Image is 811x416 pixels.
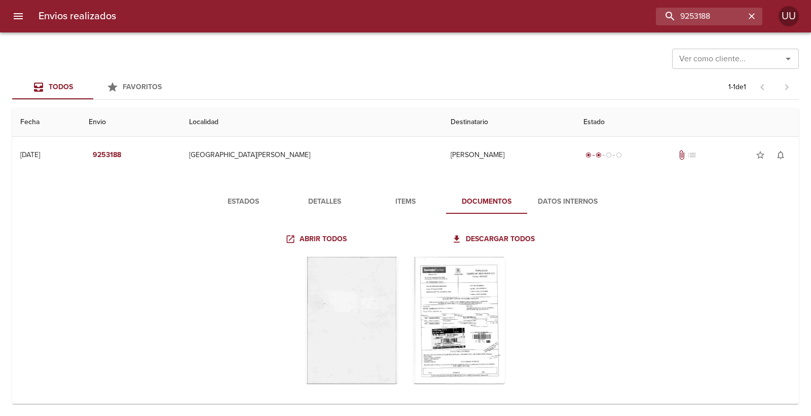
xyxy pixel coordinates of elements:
[776,150,786,160] span: notifications_none
[39,8,116,24] h6: Envios realizados
[656,8,745,25] input: buscar
[583,150,624,160] div: Despachado
[12,108,81,137] th: Fecha
[454,233,535,246] span: Descargar todos
[452,196,521,208] span: Documentos
[6,4,30,28] button: menu
[93,149,121,162] em: 9253188
[687,150,697,160] span: No tiene pedido asociado
[89,146,125,165] button: 9253188
[12,108,799,412] table: Tabla de envíos del cliente
[443,108,575,137] th: Destinatario
[290,196,359,208] span: Detalles
[596,152,602,158] span: radio_button_checked
[606,152,612,158] span: radio_button_unchecked
[371,196,440,208] span: Items
[203,190,608,214] div: Tabs detalle de guia
[750,82,775,92] span: Pagina anterior
[306,257,397,384] div: Arir imagen
[209,196,278,208] span: Estados
[779,6,799,26] div: UU
[81,108,181,137] th: Envio
[677,150,687,160] span: Tiene documentos adjuntos
[755,150,765,160] span: star_border
[728,82,746,92] p: 1 - 1 de 1
[770,145,791,165] button: Activar notificaciones
[750,145,770,165] button: Agregar a favoritos
[781,52,795,66] button: Abrir
[181,137,443,173] td: [GEOGRAPHIC_DATA][PERSON_NAME]
[450,230,539,249] a: Descargar todos
[49,83,73,91] span: Todos
[12,75,174,99] div: Tabs Envios
[533,196,602,208] span: Datos Internos
[585,152,592,158] span: radio_button_checked
[181,108,443,137] th: Localidad
[20,150,40,159] div: [DATE]
[775,75,799,99] span: Pagina siguiente
[123,83,162,91] span: Favoritos
[287,233,347,246] span: Abrir todos
[283,230,351,249] a: Abrir todos
[616,152,622,158] span: radio_button_unchecked
[575,108,799,137] th: Estado
[443,137,575,173] td: [PERSON_NAME]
